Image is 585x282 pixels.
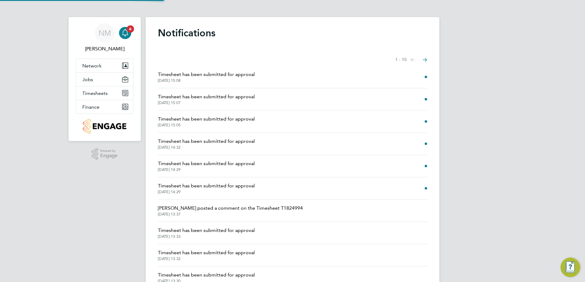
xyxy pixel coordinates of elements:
[158,27,427,39] h1: Notifications
[82,90,108,96] span: Timesheets
[158,160,255,167] span: Timesheet has been submitted for approval
[158,256,255,261] span: [DATE] 13:32
[561,258,580,277] button: Engage Resource Center
[119,23,131,43] a: 6
[158,71,255,83] a: Timesheet has been submitted for approval[DATE] 15:08
[158,182,255,190] span: Timesheet has been submitted for approval
[158,212,303,217] span: [DATE] 13:37
[158,249,255,256] span: Timesheet has been submitted for approval
[69,17,141,141] nav: Main navigation
[76,86,133,100] button: Timesheets
[158,182,255,194] a: Timesheet has been submitted for approval[DATE] 14:29
[76,73,133,86] button: Jobs
[158,100,255,105] span: [DATE] 15:07
[395,54,427,66] nav: Select page of notifications list
[76,100,133,114] button: Finance
[158,93,255,105] a: Timesheet has been submitted for approval[DATE] 15:07
[158,227,255,234] span: Timesheet has been submitted for approval
[158,227,255,239] a: Timesheet has been submitted for approval[DATE] 13:33
[158,271,255,279] span: Timesheet has been submitted for approval
[158,123,255,128] span: [DATE] 15:05
[158,71,255,78] span: Timesheet has been submitted for approval
[82,104,99,110] span: Finance
[158,138,255,145] span: Timesheet has been submitted for approval
[83,119,126,134] img: countryside-properties-logo-retina.png
[158,204,303,212] span: [PERSON_NAME] posted a comment on the Timesheet T1824994
[82,63,102,69] span: Network
[76,45,133,52] span: Naomi Mutter
[158,93,255,100] span: Timesheet has been submitted for approval
[92,148,118,160] a: Powered byEngage
[76,59,133,72] button: Network
[158,160,255,172] a: Timesheet has been submitted for approval[DATE] 14:29
[158,234,255,239] span: [DATE] 13:33
[158,115,255,123] span: Timesheet has been submitted for approval
[158,249,255,261] a: Timesheet has been submitted for approval[DATE] 13:32
[100,153,117,158] span: Engage
[158,78,255,83] span: [DATE] 15:08
[99,29,111,37] span: NM
[82,77,93,82] span: Jobs
[76,119,133,134] a: Go to home page
[127,25,134,33] span: 6
[76,23,133,52] a: NM[PERSON_NAME]
[100,148,117,154] span: Powered by
[158,190,255,194] span: [DATE] 14:29
[158,138,255,150] a: Timesheet has been submitted for approval[DATE] 14:32
[395,57,407,63] span: 1 - 10
[158,115,255,128] a: Timesheet has been submitted for approval[DATE] 15:05
[158,204,303,217] a: [PERSON_NAME] posted a comment on the Timesheet T1824994[DATE] 13:37
[158,167,255,172] span: [DATE] 14:29
[158,145,255,150] span: [DATE] 14:32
